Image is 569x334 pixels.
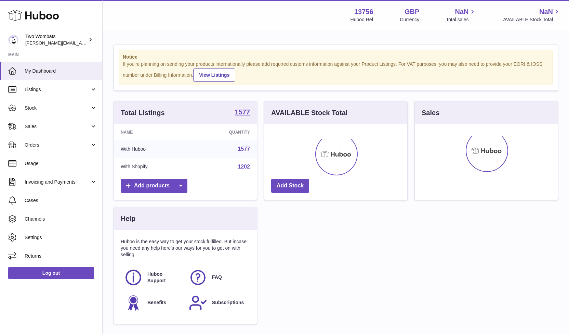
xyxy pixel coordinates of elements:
span: Benefits [147,299,166,306]
div: If you're planning on sending your products internationally please add required customs informati... [123,61,549,82]
a: 1577 [238,146,250,152]
a: Benefits [124,294,182,312]
span: NaN [539,7,553,16]
a: 1577 [235,109,250,117]
div: Currency [400,16,420,23]
span: [PERSON_NAME][EMAIL_ADDRESS][PERSON_NAME][DOMAIN_NAME] [25,40,174,46]
span: Settings [25,234,97,241]
span: Subscriptions [212,299,244,306]
span: NaN [455,7,468,16]
h3: Help [121,214,135,223]
span: Returns [25,253,97,259]
span: Channels [25,216,97,222]
td: With Shopify [114,158,191,176]
th: Quantity [191,124,257,140]
a: NaN Total sales [446,7,476,23]
strong: GBP [405,7,419,16]
td: With Huboo [114,140,191,158]
a: View Listings [193,69,235,82]
a: 1202 [238,164,250,170]
span: Huboo Support [147,271,181,284]
span: My Dashboard [25,68,97,74]
h3: Sales [422,108,439,117]
span: Usage [25,160,97,167]
strong: Notice [123,54,549,60]
span: Orders [25,142,90,148]
span: FAQ [212,274,222,281]
span: Cases [25,197,97,204]
a: NaN AVAILABLE Stock Total [503,7,561,23]
img: philip.carroll@twowombats.com [8,35,18,45]
h3: Total Listings [121,108,165,117]
span: Listings [25,86,90,93]
span: Sales [25,123,90,130]
a: Subscriptions [189,294,247,312]
a: FAQ [189,268,247,287]
strong: 1577 [235,109,250,115]
span: Total sales [446,16,476,23]
span: Invoicing and Payments [25,179,90,185]
h3: AVAILABLE Stock Total [271,108,347,117]
a: Log out [8,267,94,279]
a: Huboo Support [124,268,182,287]
span: Stock [25,105,90,111]
div: Two Wombats [25,33,87,46]
strong: 13756 [354,7,373,16]
a: Add products [121,179,187,193]
p: Huboo is the easy way to get your stock fulfilled. But incase you need any help here's our ways f... [121,238,250,258]
a: Add Stock [271,179,309,193]
div: Huboo Ref [350,16,373,23]
th: Name [114,124,191,140]
span: AVAILABLE Stock Total [503,16,561,23]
